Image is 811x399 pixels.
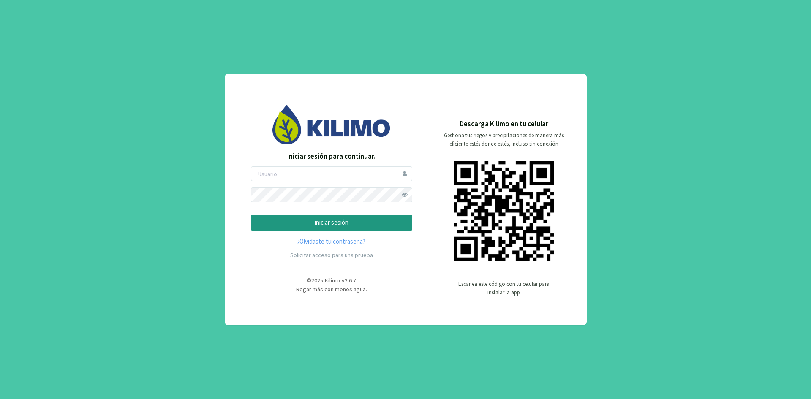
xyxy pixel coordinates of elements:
[340,277,342,284] span: -
[251,237,412,247] a: ¿Olvidaste tu contraseña?
[460,119,548,130] p: Descarga Kilimo en tu celular
[439,131,569,148] p: Gestiona tus riegos y precipitaciones de manera más eficiente estés donde estés, incluso sin cone...
[251,215,412,231] button: iniciar sesión
[454,161,554,261] img: qr code
[311,277,323,284] span: 2025
[296,285,367,293] span: Regar más con menos agua.
[258,218,405,228] p: iniciar sesión
[325,277,340,284] span: Kilimo
[307,277,311,284] span: ©
[251,151,412,162] p: Iniciar sesión para continuar.
[342,277,356,284] span: v2.6.7
[251,166,412,181] input: Usuario
[290,251,373,259] a: Solicitar acceso para una prueba
[457,280,550,297] p: Escanea este código con tu celular para instalar la app
[272,105,391,144] img: Image
[323,277,325,284] span: -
